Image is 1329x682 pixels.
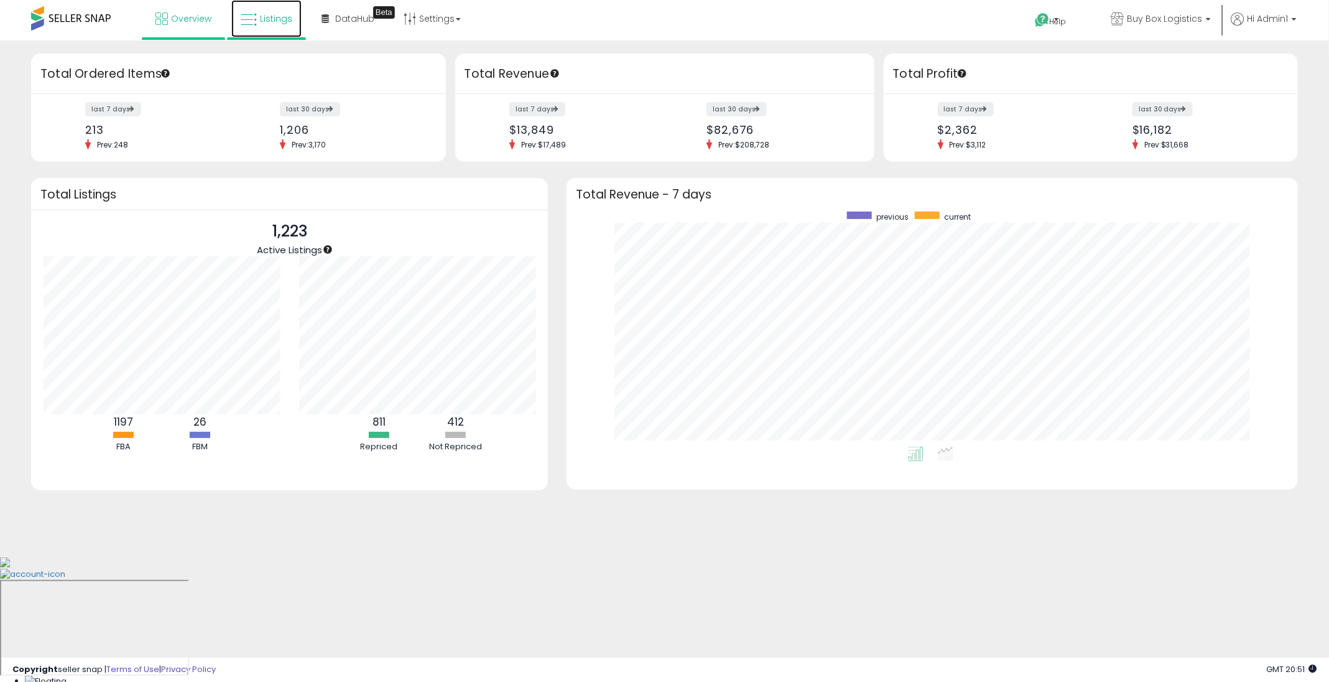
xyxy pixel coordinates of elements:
b: 1197 [114,414,133,429]
div: Tooltip anchor [956,68,968,79]
h3: Total Revenue [465,65,865,83]
label: last 30 days [706,102,767,116]
label: last 7 days [509,102,565,116]
span: DataHub [335,12,374,25]
span: Overview [171,12,211,25]
a: Help [1025,3,1091,40]
span: Active Listings [257,243,322,256]
label: last 7 days [938,102,994,116]
div: FBA [86,441,161,453]
span: Listings [260,12,292,25]
h3: Total Listings [40,190,539,199]
div: Tooltip anchor [322,244,333,255]
div: Tooltip anchor [373,6,395,19]
div: Tooltip anchor [549,68,560,79]
span: Prev: $208,728 [712,139,776,150]
i: Get Help [1034,12,1050,28]
div: Not Repriced [418,441,493,453]
label: last 30 days [280,102,340,116]
b: 26 [193,414,206,429]
p: 1,223 [257,220,322,243]
div: Repriced [341,441,416,453]
b: 811 [373,414,386,429]
span: Prev: $31,668 [1138,139,1195,150]
label: last 30 days [1132,102,1193,116]
span: Help [1050,16,1067,27]
div: $82,676 [706,123,852,136]
b: 412 [447,414,464,429]
h3: Total Ordered Items [40,65,437,83]
span: Prev: 248 [91,139,134,150]
span: Prev: $3,112 [943,139,993,150]
div: 213 [85,123,229,136]
div: Tooltip anchor [160,68,171,79]
div: $2,362 [938,123,1081,136]
h3: Total Profit [893,65,1289,83]
span: Prev: $17,489 [515,139,572,150]
span: Hi Admin1 [1247,12,1288,25]
div: FBM [163,441,238,453]
h3: Total Revenue - 7 days [576,190,1289,199]
div: $13,849 [509,123,655,136]
div: $16,182 [1132,123,1276,136]
div: 1,206 [280,123,424,136]
a: Hi Admin1 [1231,12,1297,40]
span: previous [876,212,909,222]
span: Buy Box Logistics [1127,12,1202,25]
span: Prev: 3,170 [285,139,332,150]
label: last 7 days [85,102,141,116]
span: current [944,212,971,222]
